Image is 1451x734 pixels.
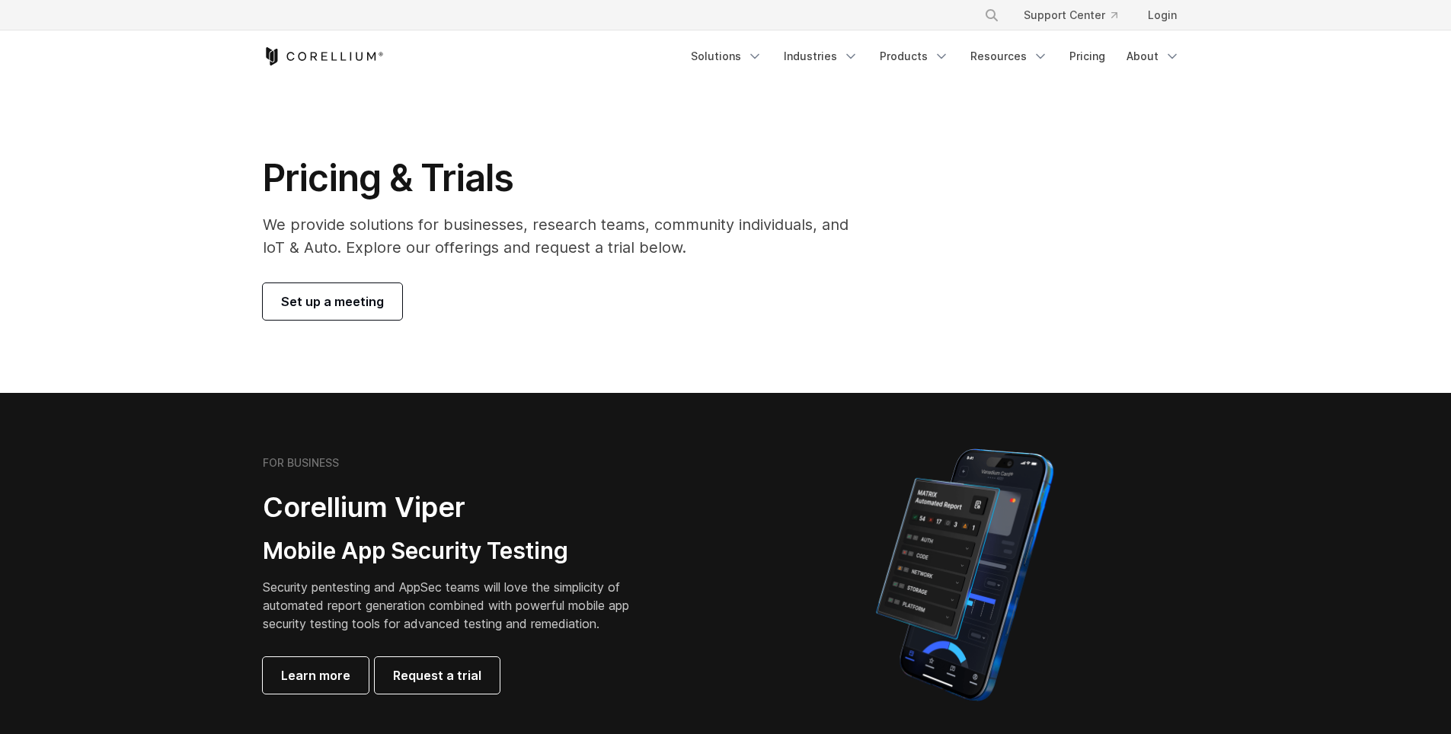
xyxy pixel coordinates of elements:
a: Solutions [682,43,772,70]
div: Navigation Menu [682,43,1189,70]
h3: Mobile App Security Testing [263,537,653,566]
a: Learn more [263,657,369,694]
a: Corellium Home [263,47,384,65]
div: Navigation Menu [966,2,1189,29]
span: Request a trial [393,666,481,685]
button: Search [978,2,1005,29]
a: Login [1136,2,1189,29]
span: Set up a meeting [281,292,384,311]
a: Support Center [1012,2,1130,29]
p: We provide solutions for businesses, research teams, community individuals, and IoT & Auto. Explo... [263,213,870,259]
a: Request a trial [375,657,500,694]
a: Pricing [1060,43,1114,70]
h1: Pricing & Trials [263,155,870,201]
h2: Corellium Viper [263,490,653,525]
a: Industries [775,43,868,70]
span: Learn more [281,666,350,685]
a: About [1117,43,1189,70]
p: Security pentesting and AppSec teams will love the simplicity of automated report generation comb... [263,578,653,633]
a: Set up a meeting [263,283,402,320]
img: Corellium MATRIX automated report on iPhone showing app vulnerability test results across securit... [850,442,1079,708]
a: Resources [961,43,1057,70]
a: Products [871,43,958,70]
h6: FOR BUSINESS [263,456,339,470]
